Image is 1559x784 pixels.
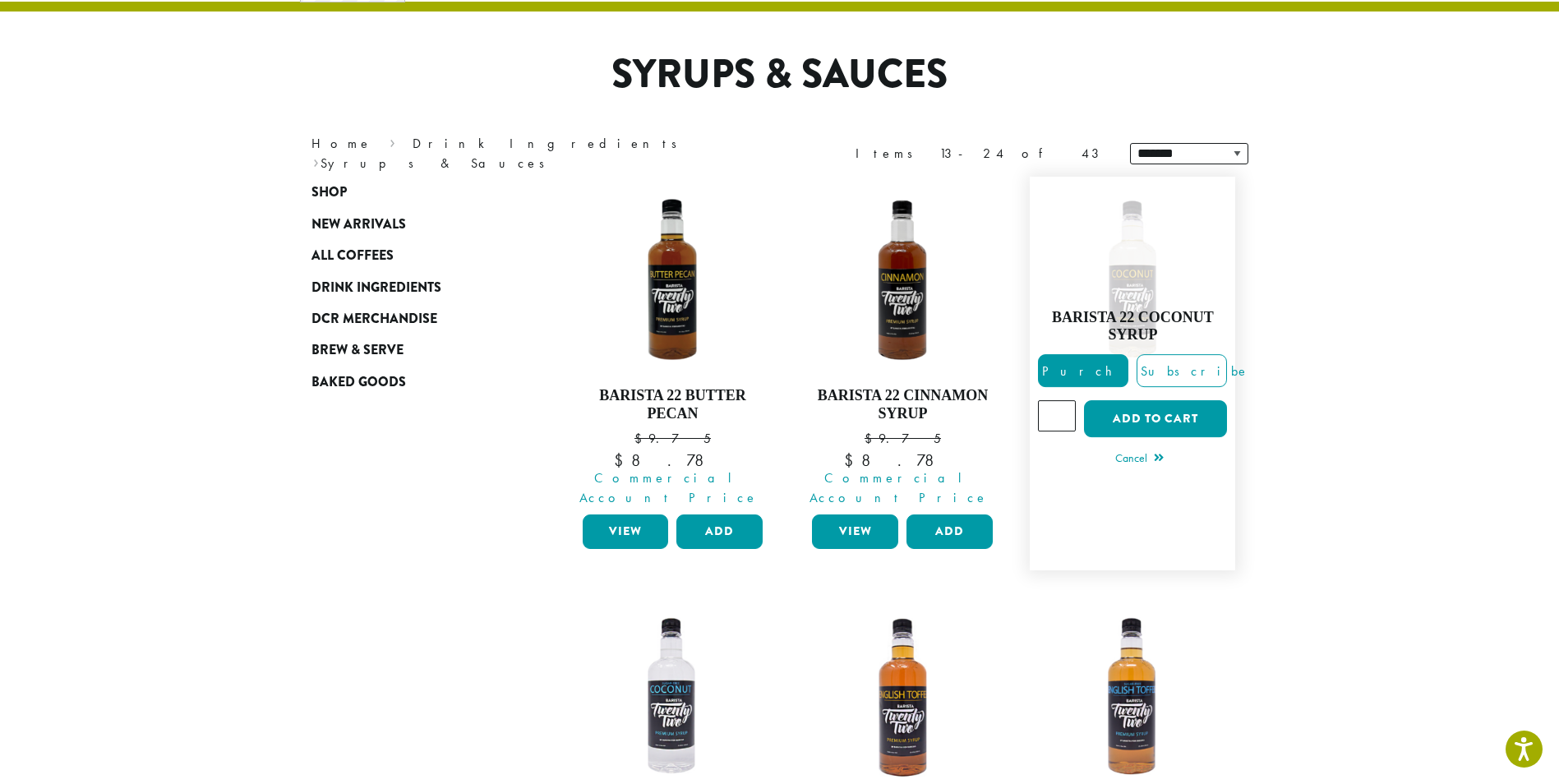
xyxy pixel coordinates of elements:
span: Baked Goods [311,372,406,393]
button: Add to cart [1084,400,1227,437]
span: $ [844,450,861,471]
span: Subscribe [1137,362,1249,380]
span: Commercial Account Price [801,468,997,508]
span: Shop [311,182,347,203]
a: Drink Ingredients [413,135,688,152]
a: New Arrivals [311,209,509,240]
a: Shop [311,177,509,208]
span: New Arrivals [311,214,406,235]
a: All Coffees [311,240,509,271]
a: DCR Merchandise [311,303,509,334]
h4: Barista 22 Cinnamon Syrup [808,387,997,422]
a: Barista 22 Cinnamon Syrup $9.75 Commercial Account Price [808,185,997,508]
img: B22-Cinnamon-Syrup-1200x-300x300.png [808,185,997,374]
input: Product quantity [1038,400,1076,431]
span: Brew & Serve [311,340,404,361]
span: Commercial Account Price [572,468,768,508]
a: Brew & Serve [311,334,509,366]
bdi: 8.78 [844,450,961,471]
button: Add [676,514,763,549]
img: BUTTER-PECAN-e1659730126236-300x300.png [578,185,767,374]
a: Rated 5.00 out of 5 [1038,185,1227,562]
a: Drink Ingredients [311,271,509,302]
a: Cancel [1115,448,1164,471]
button: Add [906,514,993,549]
bdi: 9.75 [634,430,711,447]
span: $ [865,430,879,447]
nav: Breadcrumb [311,134,755,173]
bdi: 8.78 [614,450,731,471]
bdi: 9.75 [865,430,941,447]
h4: Barista 22 Coconut Syrup [1038,309,1227,344]
span: $ [614,450,631,471]
a: Home [311,135,372,152]
span: DCR Merchandise [311,309,437,330]
h1: Syrups & Sauces [299,51,1261,99]
a: View [812,514,898,549]
h4: Barista 22 Butter Pecan [579,387,768,422]
span: All Coffees [311,246,394,266]
a: Barista 22 Butter Pecan $9.75 Commercial Account Price [579,185,768,508]
a: View [583,514,669,549]
span: › [313,148,319,173]
span: Drink Ingredients [311,278,441,298]
div: Items 13-24 of 43 [856,144,1105,164]
span: $ [634,430,648,447]
span: › [390,128,395,154]
a: Baked Goods [311,367,509,398]
span: Purchase [1039,362,1178,380]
